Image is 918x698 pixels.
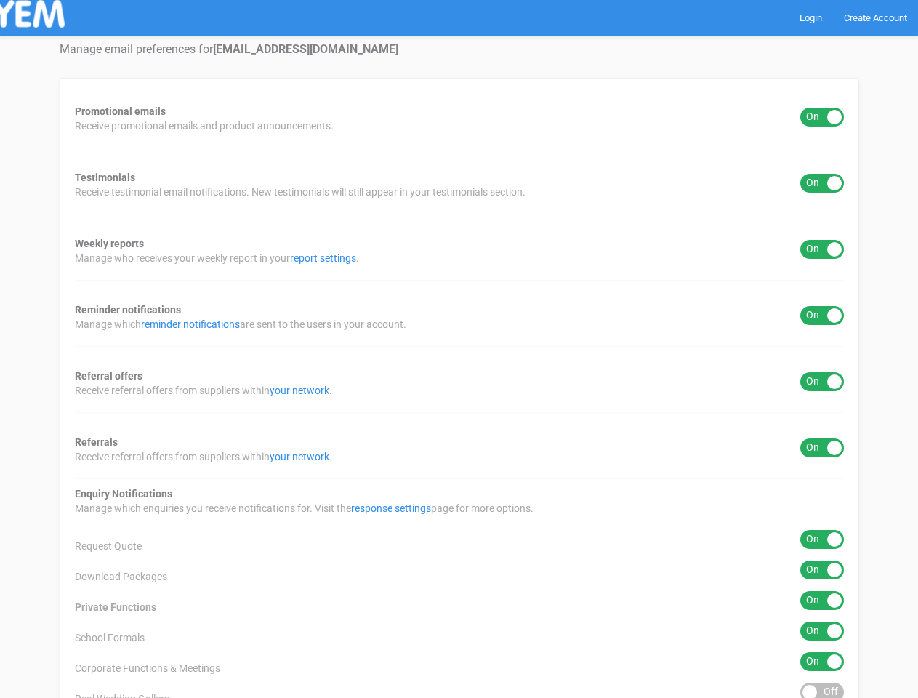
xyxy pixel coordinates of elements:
[213,42,398,56] strong: [EMAIL_ADDRESS][DOMAIN_NAME]
[75,436,118,448] strong: Referrals
[75,238,144,249] strong: Weekly reports
[141,318,240,330] a: reminder notifications
[290,252,356,264] a: report settings
[60,43,859,56] h4: Manage email preferences for
[75,304,181,316] strong: Reminder notifications
[75,661,220,675] span: Corporate Functions & Meetings
[75,383,332,398] span: Receive referral offers from suppliers within .
[75,630,145,645] span: School Formals
[75,119,334,133] span: Receive promotional emails and product announcements.
[75,172,135,183] strong: Testimonials
[75,317,406,332] span: Manage which are sent to the users in your account.
[75,185,526,199] span: Receive testimonial email notifications. New testimonials will still appear in your testimonials ...
[75,370,142,382] strong: Referral offers
[75,569,167,584] span: Download Packages
[351,502,431,514] a: response settings
[75,539,142,553] span: Request Quote
[75,105,166,117] strong: Promotional emails
[75,501,534,516] span: Manage which enquiries you receive notifications for. Visit the page for more options.
[270,451,329,462] a: your network
[75,251,359,265] span: Manage who receives your weekly report in your .
[75,600,156,614] span: Private Functions
[75,488,172,500] strong: Enquiry Notifications
[270,385,329,396] a: your network
[75,449,332,464] span: Receive referral offers from suppliers within .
